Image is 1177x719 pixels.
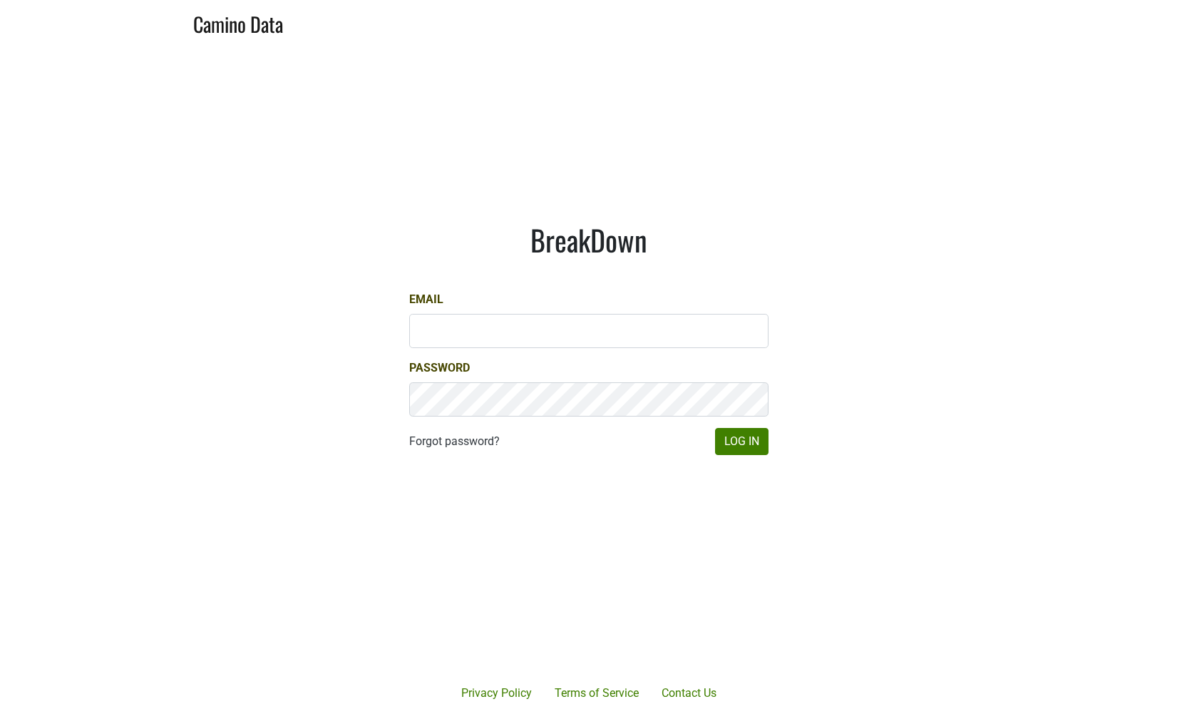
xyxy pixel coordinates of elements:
[543,679,650,708] a: Terms of Service
[409,359,470,377] label: Password
[193,6,283,39] a: Camino Data
[409,223,769,257] h1: BreakDown
[409,291,443,308] label: Email
[650,679,728,708] a: Contact Us
[715,428,769,455] button: Log In
[450,679,543,708] a: Privacy Policy
[409,433,500,450] a: Forgot password?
